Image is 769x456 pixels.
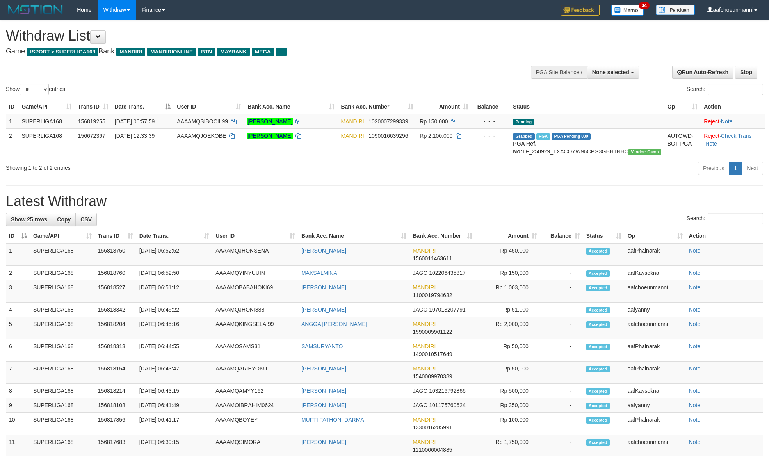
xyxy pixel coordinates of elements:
td: SUPERLIGA168 [18,128,75,159]
span: AAAAMQSIBOCIL99 [177,118,228,125]
img: Feedback.jpg [561,5,600,16]
td: · [701,114,765,129]
a: ANGGA [PERSON_NAME] [301,321,367,327]
span: BTN [198,48,215,56]
td: Rp 2,000,000 [475,317,540,339]
span: Copy 103216792866 to clipboard [429,388,465,394]
span: CSV [80,216,92,223]
span: Accepted [586,366,610,372]
td: 156818108 [95,398,136,413]
td: TF_250929_TXACOYW96CPG3GBH1NHC [510,128,664,159]
th: Action [686,229,763,243]
td: Rp 50,000 [475,362,540,384]
th: Status: activate to sort column ascending [583,229,625,243]
span: 34 [639,2,649,9]
a: Note [689,417,701,423]
th: Op: activate to sort column ascending [664,100,701,114]
td: aafPhalnarak [625,362,686,384]
span: MANDIRI [413,321,436,327]
td: AUTOWD-BOT-PGA [664,128,701,159]
a: Run Auto-Refresh [672,66,733,79]
th: ID [6,100,18,114]
span: ISPORT > SUPERLIGA168 [27,48,98,56]
td: Rp 350,000 [475,398,540,413]
td: AAAAMQBABAHOKI69 [212,280,298,303]
th: Action [701,100,765,114]
td: SUPERLIGA168 [30,384,95,398]
span: MANDIRI [413,343,436,349]
label: Show entries [6,84,65,95]
span: 156819255 [78,118,105,125]
td: 156818313 [95,339,136,362]
span: Copy 1590005961122 to clipboard [413,329,452,335]
td: [DATE] 06:45:16 [136,317,213,339]
td: 156818750 [95,243,136,266]
td: 7 [6,362,30,384]
th: Bank Acc. Name: activate to sort column ascending [298,229,409,243]
td: SUPERLIGA168 [18,114,75,129]
a: Next [742,162,763,175]
td: 156818527 [95,280,136,303]
td: 1 [6,114,18,129]
label: Search: [687,84,763,95]
td: 156818154 [95,362,136,384]
td: AAAAMQBOYEY [212,413,298,435]
td: - [540,243,583,266]
td: aafchoeunmanni [625,317,686,339]
td: 8 [6,384,30,398]
span: [DATE] 06:57:59 [115,118,155,125]
div: - - - [475,118,507,125]
td: SUPERLIGA168 [30,303,95,317]
td: [DATE] 06:44:55 [136,339,213,362]
span: Accepted [586,439,610,446]
td: [DATE] 06:43:47 [136,362,213,384]
span: Accepted [586,344,610,350]
span: JAGO [413,388,427,394]
td: [DATE] 06:41:17 [136,413,213,435]
td: aafchoeunmanni [625,280,686,303]
img: MOTION_logo.png [6,4,65,16]
h4: Game: Bank: [6,48,505,55]
td: SUPERLIGA168 [30,280,95,303]
td: 10 [6,413,30,435]
span: ... [276,48,287,56]
a: Note [689,321,701,327]
a: [PERSON_NAME] [301,248,346,254]
span: Accepted [586,321,610,328]
span: MANDIRI [413,439,436,445]
td: SUPERLIGA168 [30,243,95,266]
input: Search: [708,213,763,224]
span: Copy 107013207791 to clipboard [429,306,465,313]
span: Marked by aafsengchandara [536,133,550,140]
td: AAAAMQIBRAHIM0624 [212,398,298,413]
th: Date Trans.: activate to sort column ascending [136,229,213,243]
th: Amount: activate to sort column ascending [417,100,472,114]
span: MANDIRIONLINE [147,48,196,56]
td: aafPhalnarak [625,413,686,435]
div: PGA Site Balance / [531,66,587,79]
a: [PERSON_NAME] [247,118,292,125]
a: Stop [735,66,757,79]
a: MUFTI FATHONI DARMA [301,417,364,423]
span: Accepted [586,417,610,424]
td: - [540,398,583,413]
th: User ID: activate to sort column ascending [212,229,298,243]
td: 2 [6,266,30,280]
td: - [540,413,583,435]
span: None selected [592,69,629,75]
span: MANDIRI [341,118,364,125]
span: MAYBANK [217,48,250,56]
span: MEGA [252,48,274,56]
input: Search: [708,84,763,95]
span: 156672367 [78,133,105,139]
th: Game/API: activate to sort column ascending [18,100,75,114]
td: Rp 450,000 [475,243,540,266]
td: SUPERLIGA168 [30,339,95,362]
a: Note [705,141,717,147]
span: Accepted [586,388,610,395]
a: [PERSON_NAME] [301,402,346,408]
img: Button%20Memo.svg [611,5,644,16]
span: AAAAMQJOEKOBE [177,133,226,139]
td: SUPERLIGA168 [30,266,95,280]
span: Copy 1210006004885 to clipboard [413,447,452,453]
